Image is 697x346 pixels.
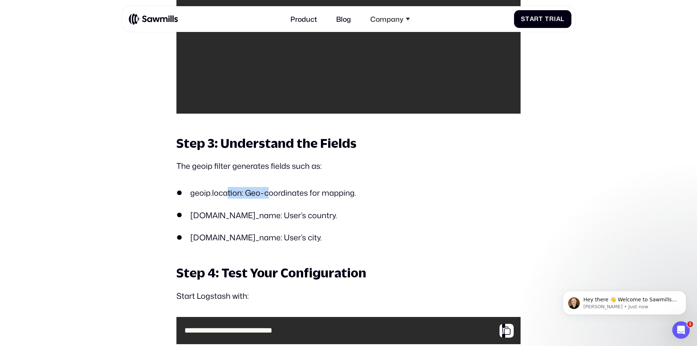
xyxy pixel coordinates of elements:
strong: Step 3: Understand the Fields [176,135,356,150]
span: a [556,15,561,23]
p: Start Logstash with: [176,289,521,303]
span: r [534,15,539,23]
div: Company [365,9,415,28]
span: i [554,15,556,23]
a: Blog [331,9,356,28]
strong: Step 4: Test Your Configuration [176,265,366,280]
li: [DOMAIN_NAME]_name: User’s country. [176,209,521,221]
a: Product [285,9,322,28]
span: S [521,15,525,23]
iframe: Intercom notifications message [552,276,697,326]
iframe: Intercom live chat [672,321,690,339]
span: r [549,15,554,23]
a: StartTrial [514,10,572,28]
span: T [545,15,549,23]
span: 1 [687,321,693,327]
span: t [539,15,543,23]
div: Company [370,15,403,23]
p: The geoip filter generates fields such as: [176,159,521,173]
span: a [530,15,534,23]
span: t [525,15,530,23]
li: [DOMAIN_NAME]_name: User’s city. [176,232,521,243]
span: l [561,15,564,23]
li: geoip.location: Geo-coordinates for mapping. [176,187,521,199]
